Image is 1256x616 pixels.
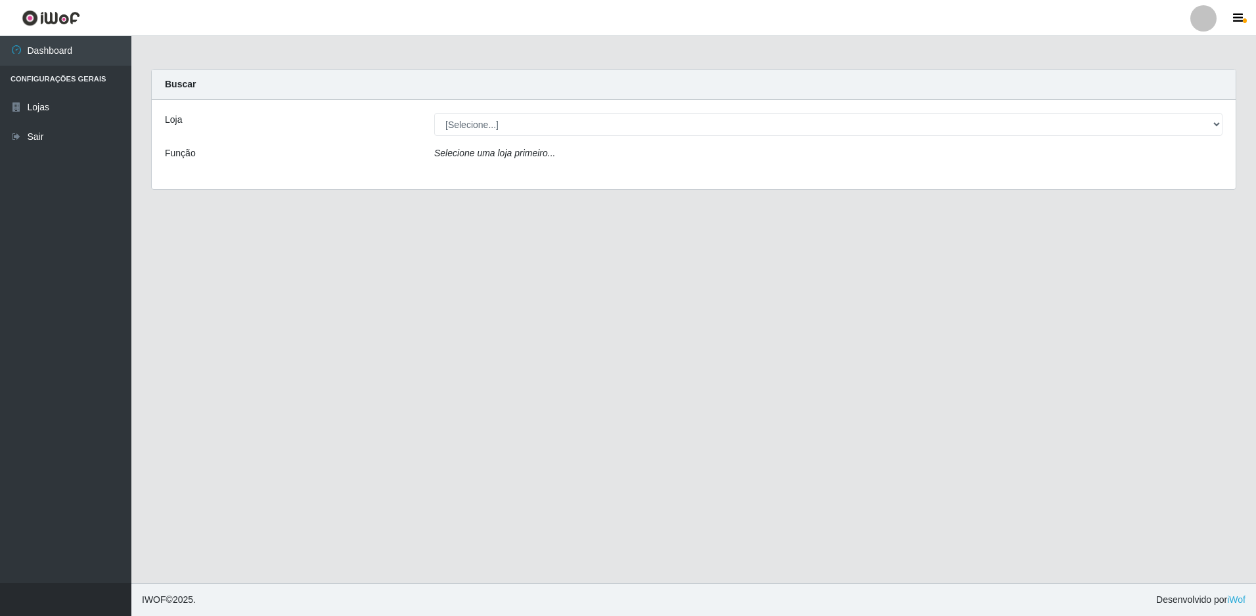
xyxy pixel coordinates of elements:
span: © 2025 . [142,593,196,607]
label: Função [165,146,196,160]
span: Desenvolvido por [1156,593,1245,607]
label: Loja [165,113,182,127]
strong: Buscar [165,79,196,89]
a: iWof [1227,594,1245,605]
i: Selecione uma loja primeiro... [434,148,555,158]
span: IWOF [142,594,166,605]
img: CoreUI Logo [22,10,80,26]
